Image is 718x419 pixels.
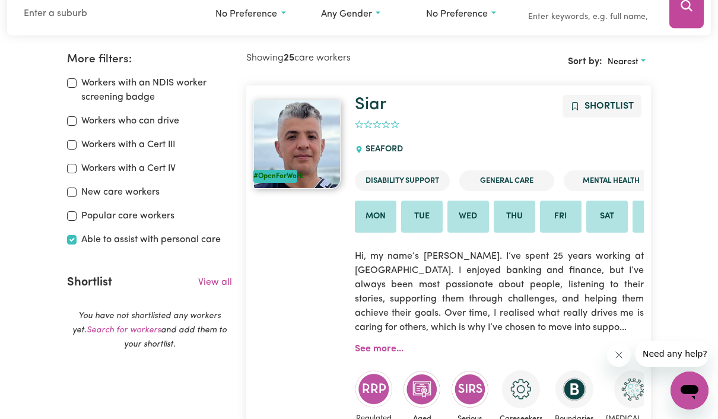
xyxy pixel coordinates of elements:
[321,9,372,19] span: Any gender
[607,343,631,367] iframe: Close message
[72,312,227,349] em: You have not shortlisted any workers yet. and add them to your shortlist.
[555,370,593,408] img: CS Academy: Boundaries in care and support work course completed
[540,201,582,233] li: Available on Fri
[451,370,489,408] img: CS Academy: Serious Incident Reporting Scheme course completed
[253,100,340,189] a: Siar#OpenForWork
[253,170,297,183] div: #OpenForWork
[586,201,628,233] li: Available on Sat
[246,53,449,64] h2: Showing care workers
[447,201,489,233] li: Available on Wed
[355,370,393,408] img: CS Academy: Regulated Restrictive Practices course completed
[494,201,535,233] li: Available on Thu
[584,101,634,111] span: Shortlist
[355,344,404,354] a: See more...
[313,3,399,26] button: Worker gender preference
[502,370,540,408] img: CS Academy: Careseekers Onboarding course completed
[403,370,441,408] img: CS Academy: Aged Care Quality Standards & Code of Conduct course completed
[602,53,651,71] button: Sort search results
[67,53,233,66] h2: More filters:
[426,9,488,19] span: No preference
[401,201,443,233] li: Available on Tue
[67,275,112,290] h2: Shortlist
[564,170,659,191] li: Mental Health
[633,201,674,233] li: Available on Sun
[284,53,294,63] b: 25
[17,3,189,24] input: Enter a suburb
[563,95,641,118] button: Add to shortlist
[523,8,653,26] input: Enter keywords, e.g. full name, interests
[208,3,294,26] button: Worker experience options
[81,161,176,176] label: Workers with a Cert IV
[81,233,221,247] label: Able to assist with personal care
[608,58,638,66] span: Nearest
[87,326,161,335] a: Search for workers
[81,185,160,199] label: New care workers
[671,372,709,410] iframe: Button to launch messaging window
[614,370,652,408] img: CS Academy: COVID-19 Infection Control Training course completed
[215,9,277,19] span: No preference
[355,201,396,233] li: Available on Mon
[355,96,386,113] a: Siar
[198,278,232,287] a: View all
[81,76,233,104] label: Workers with an NDIS worker screening badge
[81,114,179,128] label: Workers who can drive
[355,134,410,166] div: SEAFORD
[418,3,504,26] button: Worker language preferences
[636,341,709,367] iframe: Message from company
[253,100,340,189] img: View Siar's profile
[355,170,450,191] li: Disability Support
[81,209,174,223] label: Popular care workers
[355,242,644,342] p: Hi, my name’s [PERSON_NAME]. I’ve spent 25 years working at [GEOGRAPHIC_DATA]. I enjoyed banking ...
[568,57,602,66] span: Sort by:
[81,138,175,152] label: Workers with a Cert III
[459,170,554,191] li: General Care
[355,118,399,132] div: add rating by typing an integer from 0 to 5 or pressing arrow keys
